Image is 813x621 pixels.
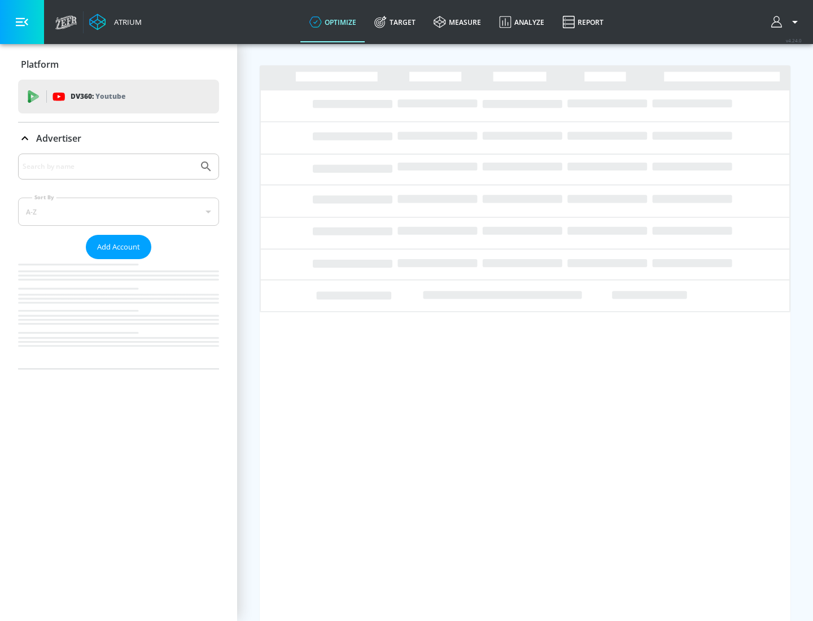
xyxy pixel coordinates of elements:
p: Advertiser [36,132,81,145]
p: Platform [21,58,59,71]
nav: list of Advertiser [18,259,219,369]
button: Add Account [86,235,151,259]
div: Platform [18,49,219,80]
a: optimize [300,2,365,42]
input: Search by name [23,159,194,174]
label: Sort By [32,194,56,201]
div: Advertiser [18,154,219,369]
div: DV360: Youtube [18,80,219,113]
a: Report [553,2,613,42]
span: v 4.24.0 [786,37,802,43]
span: Add Account [97,240,140,253]
p: Youtube [95,90,125,102]
div: Advertiser [18,123,219,154]
a: measure [425,2,490,42]
div: A-Z [18,198,219,226]
p: DV360: [71,90,125,103]
a: Analyze [490,2,553,42]
a: Target [365,2,425,42]
a: Atrium [89,14,142,30]
div: Atrium [110,17,142,27]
